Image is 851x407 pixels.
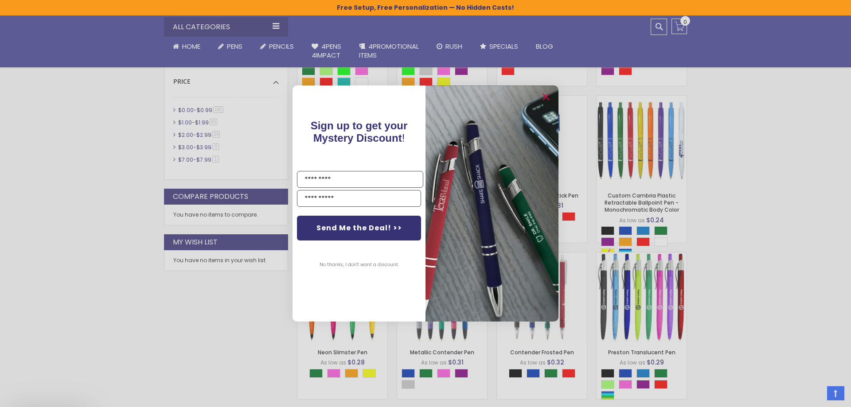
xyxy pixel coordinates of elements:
[311,120,408,144] span: !
[425,85,558,322] img: pop-up-image
[297,216,421,240] button: Send Me the Deal! >>
[539,90,553,104] button: Close dialog
[315,254,403,276] button: No thanks, I don't want a discount.
[311,120,408,144] span: Sign up to get your Mystery Discount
